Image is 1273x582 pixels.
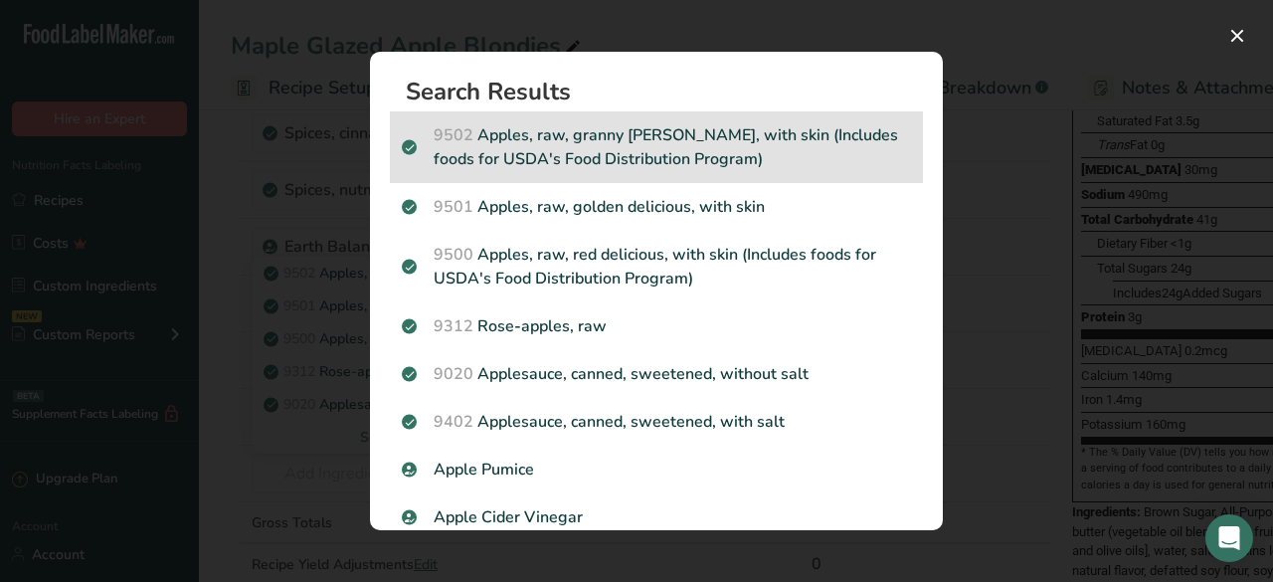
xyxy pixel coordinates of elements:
[402,362,911,386] p: Applesauce, canned, sweetened, without salt
[434,124,473,146] span: 9502
[402,123,911,171] p: Apples, raw, granny [PERSON_NAME], with skin (Includes foods for USDA's Food Distribution Program)
[434,411,473,433] span: 9402
[434,315,473,337] span: 9312
[1205,514,1253,562] div: Open Intercom Messenger
[434,196,473,218] span: 9501
[402,505,911,529] p: Apple Cider Vinegar
[434,363,473,385] span: 9020
[402,195,911,219] p: Apples, raw, golden delicious, with skin
[402,458,911,482] p: Apple Pumice
[402,410,911,434] p: Applesauce, canned, sweetened, with salt
[434,244,473,266] span: 9500
[402,243,911,291] p: Apples, raw, red delicious, with skin (Includes foods for USDA's Food Distribution Program)
[402,314,911,338] p: Rose-apples, raw
[406,80,923,103] h1: Search Results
